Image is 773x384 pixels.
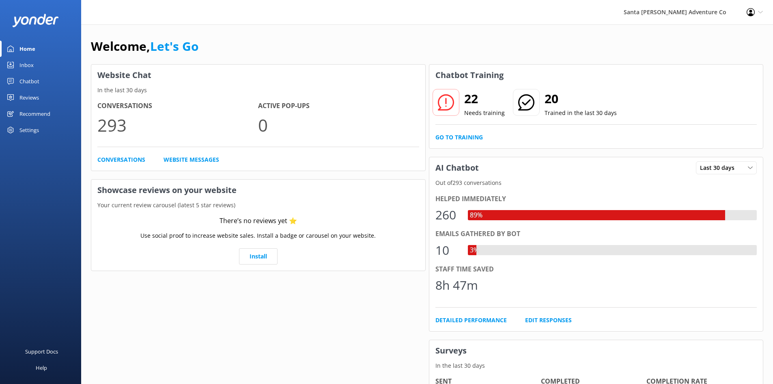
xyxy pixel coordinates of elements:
[91,37,199,56] h1: Welcome,
[435,133,483,142] a: Go to Training
[19,73,39,89] div: Chatbot
[19,106,50,122] div: Recommend
[19,122,39,138] div: Settings
[97,101,258,111] h4: Conversations
[91,180,425,201] h3: Showcase reviews on your website
[36,360,47,376] div: Help
[435,276,478,295] div: 8h 47m
[525,316,572,325] a: Edit Responses
[429,157,485,178] h3: AI Chatbot
[97,155,145,164] a: Conversations
[220,216,297,226] div: There’s no reviews yet ⭐
[435,241,460,260] div: 10
[700,163,739,172] span: Last 30 days
[258,101,419,111] h4: Active Pop-ups
[258,111,419,139] p: 0
[468,210,484,221] div: 89%
[429,178,763,187] p: Out of 293 conversations
[91,86,425,95] p: In the last 30 days
[91,201,425,210] p: Your current review carousel (latest 5 star reviews)
[19,89,39,106] div: Reviews
[435,194,757,204] div: Helped immediately
[435,316,507,325] a: Detailed Performance
[545,89,617,108] h2: 20
[12,14,59,27] img: yonder-white-logo.png
[19,57,34,73] div: Inbox
[464,89,505,108] h2: 22
[429,65,510,86] h3: Chatbot Training
[97,111,258,139] p: 293
[429,361,763,370] p: In the last 30 days
[150,38,199,54] a: Let's Go
[164,155,219,164] a: Website Messages
[464,108,505,117] p: Needs training
[545,108,617,117] p: Trained in the last 30 days
[429,340,763,361] h3: Surveys
[468,245,481,256] div: 3%
[25,343,58,360] div: Support Docs
[91,65,425,86] h3: Website Chat
[435,229,757,239] div: Emails gathered by bot
[19,41,35,57] div: Home
[435,264,757,275] div: Staff time saved
[140,231,376,240] p: Use social proof to increase website sales. Install a badge or carousel on your website.
[239,248,278,265] a: Install
[435,205,460,225] div: 260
